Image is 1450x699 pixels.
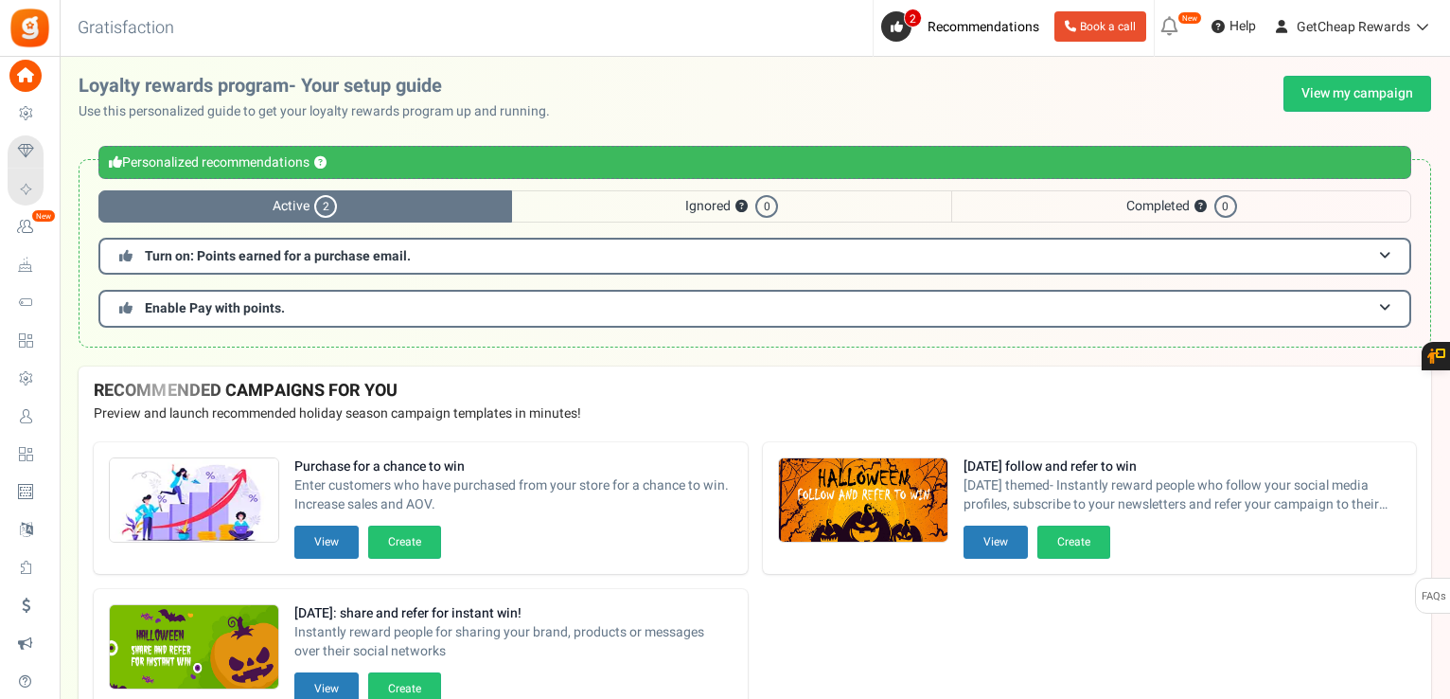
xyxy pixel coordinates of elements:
[110,458,278,544] img: Recommended Campaigns
[1225,17,1256,36] span: Help
[1283,76,1431,112] a: View my campaign
[1421,579,1446,615] span: FAQs
[1037,526,1110,559] button: Create
[9,7,51,49] img: Gratisfaction
[79,76,565,97] h2: Loyalty rewards program- Your setup guide
[31,209,56,223] em: New
[1214,195,1237,218] span: 0
[110,605,278,690] img: Recommended Campaigns
[928,17,1039,37] span: Recommendations
[294,476,733,514] span: Enter customers who have purchased from your store for a chance to win. Increase sales and AOV.
[1054,11,1146,42] a: Book a call
[294,526,359,559] button: View
[98,190,512,223] span: Active
[8,211,51,243] a: New
[964,457,1402,476] strong: [DATE] follow and refer to win
[368,526,441,559] button: Create
[98,146,1411,179] div: Personalized recommendations
[1204,11,1264,42] a: Help
[1297,17,1410,37] span: GetCheap Rewards
[294,457,733,476] strong: Purchase for a chance to win
[94,404,1416,423] p: Preview and launch recommended holiday season campaign templates in minutes!
[1194,201,1207,213] button: ?
[779,458,947,544] img: Recommended Campaigns
[735,201,748,213] button: ?
[964,526,1028,559] button: View
[904,9,922,27] span: 2
[951,190,1411,223] span: Completed
[79,102,565,121] p: Use this personalized guide to get your loyalty rewards program up and running.
[1177,11,1202,25] em: New
[57,9,195,47] h3: Gratisfaction
[314,195,337,218] span: 2
[94,382,1416,401] h4: RECOMMENDED CAMPAIGNS FOR YOU
[755,195,778,218] span: 0
[294,604,733,623] strong: [DATE]: share and refer for instant win!
[881,11,1047,42] a: 2 Recommendations
[512,190,952,223] span: Ignored
[294,623,733,661] span: Instantly reward people for sharing your brand, products or messages over their social networks
[145,246,411,266] span: Turn on: Points earned for a purchase email.
[314,157,327,170] button: ?
[964,476,1402,514] span: [DATE] themed- Instantly reward people who follow your social media profiles, subscribe to your n...
[145,298,285,318] span: Enable Pay with points.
